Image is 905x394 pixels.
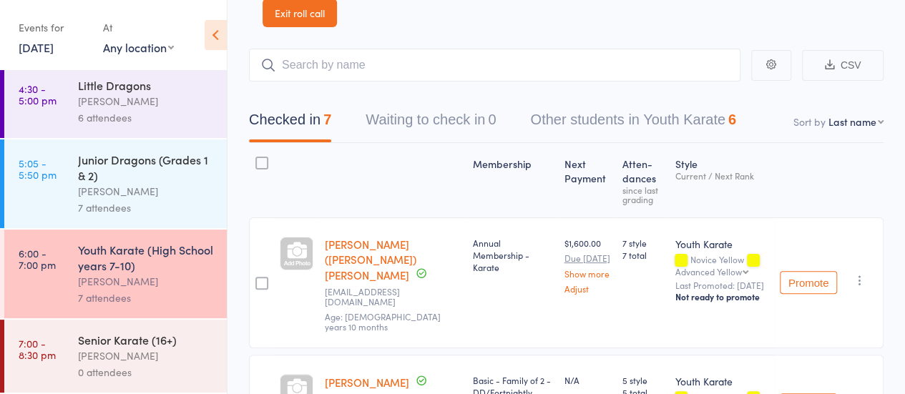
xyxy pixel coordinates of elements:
input: Search by name [249,49,740,82]
span: Age: [DEMOGRAPHIC_DATA] years 10 months [325,310,441,333]
div: 7 attendees [78,290,215,306]
div: [PERSON_NAME] [78,348,215,364]
a: Show more [564,269,610,278]
div: Junior Dragons (Grades 1 & 2) [78,152,215,183]
div: 0 [488,112,496,127]
div: Novice Yellow [675,255,768,276]
a: 7:00 -8:30 pmSenior Karate (16+)[PERSON_NAME]0 attendees [4,320,227,393]
a: [PERSON_NAME] ([PERSON_NAME]) [PERSON_NAME] [325,237,416,282]
div: 6 [728,112,736,127]
label: Sort by [793,114,826,129]
div: Next Payment [558,149,616,211]
div: 6 attendees [78,109,215,126]
span: 7 style [622,237,664,249]
div: Current / Next Rank [675,171,768,180]
time: 4:30 - 5:00 pm [19,83,57,106]
div: Any location [103,39,174,55]
div: Youth Karate (High School years 7-10) [78,242,215,273]
div: $1,600.00 [564,237,610,293]
div: Advanced Yellow [675,267,741,276]
div: [PERSON_NAME] [78,273,215,290]
div: since last grading [622,185,664,204]
div: Atten­dances [617,149,670,211]
div: 0 attendees [78,364,215,380]
div: Style [669,149,774,211]
time: 7:00 - 8:30 pm [19,338,56,360]
button: CSV [802,50,884,81]
button: Promote [780,271,837,294]
div: Youth Karate [675,374,768,388]
a: 4:30 -5:00 pmLittle Dragons[PERSON_NAME]6 attendees [4,65,227,138]
small: Last Promoted: [DATE] [675,280,768,290]
div: Last name [828,114,876,129]
a: [PERSON_NAME] [325,375,409,390]
div: 7 attendees [78,200,215,216]
div: [PERSON_NAME] [78,183,215,200]
div: Annual Membership - Karate [473,237,552,273]
a: Adjust [564,284,610,293]
div: Events for [19,16,89,39]
span: 5 style [622,374,664,386]
div: At [103,16,174,39]
small: ansmurri@outlook.com [325,287,461,307]
button: Waiting to check in0 [366,104,496,142]
div: [PERSON_NAME] [78,93,215,109]
a: 5:05 -5:50 pmJunior Dragons (Grades 1 & 2)[PERSON_NAME]7 attendees [4,139,227,228]
span: 7 total [622,249,664,261]
div: Not ready to promote [675,291,768,302]
time: 5:05 - 5:50 pm [19,157,57,180]
a: 6:00 -7:00 pmYouth Karate (High School years 7-10)[PERSON_NAME]7 attendees [4,230,227,318]
small: Due [DATE] [564,253,610,263]
time: 6:00 - 7:00 pm [19,247,56,270]
div: 7 [323,112,331,127]
div: Little Dragons [78,77,215,93]
div: N/A [564,374,610,386]
button: Checked in7 [249,104,331,142]
button: Other students in Youth Karate6 [530,104,736,142]
div: Senior Karate (16+) [78,332,215,348]
a: [DATE] [19,39,54,55]
div: Membership [467,149,558,211]
div: Youth Karate [675,237,768,251]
